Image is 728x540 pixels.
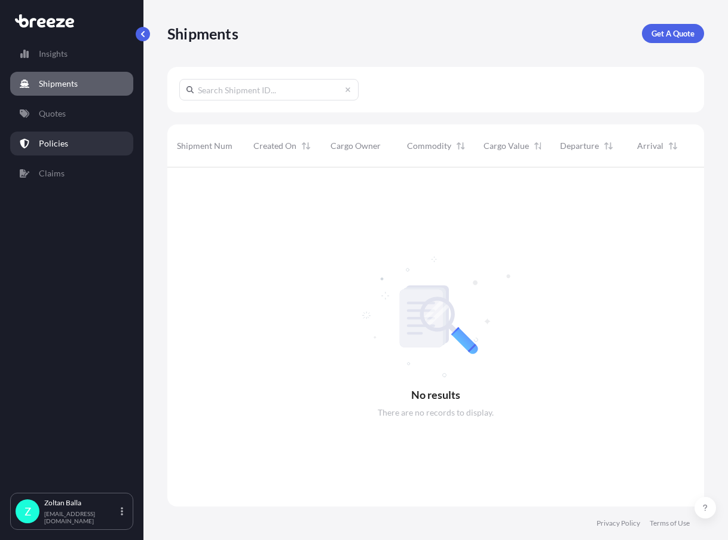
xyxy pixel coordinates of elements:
button: Sort [666,139,680,153]
button: Sort [531,139,546,153]
p: Policies [39,138,68,150]
p: Shipments [167,24,238,43]
span: Shipment Number [177,140,245,152]
a: Policies [10,132,133,155]
p: Insights [39,48,68,60]
span: Commodity [407,140,451,152]
button: Sort [601,139,616,153]
p: Quotes [39,108,66,120]
span: Created On [253,140,296,152]
p: Zoltan Balla [44,498,118,508]
a: Shipments [10,72,133,96]
input: Search Shipment ID... [179,79,359,100]
span: Z [25,505,31,517]
span: Arrival [637,140,663,152]
button: Sort [454,139,468,153]
p: Claims [39,167,65,179]
span: Cargo Value [484,140,529,152]
a: Terms of Use [650,518,690,528]
p: [EMAIL_ADDRESS][DOMAIN_NAME] [44,510,118,524]
a: Quotes [10,102,133,126]
p: Get A Quote [651,28,695,39]
a: Get A Quote [642,24,704,43]
span: Cargo Owner [331,140,381,152]
a: Privacy Policy [597,518,640,528]
a: Claims [10,161,133,185]
p: Shipments [39,78,78,90]
button: Sort [299,139,313,153]
span: Departure [560,140,599,152]
a: Insights [10,42,133,66]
